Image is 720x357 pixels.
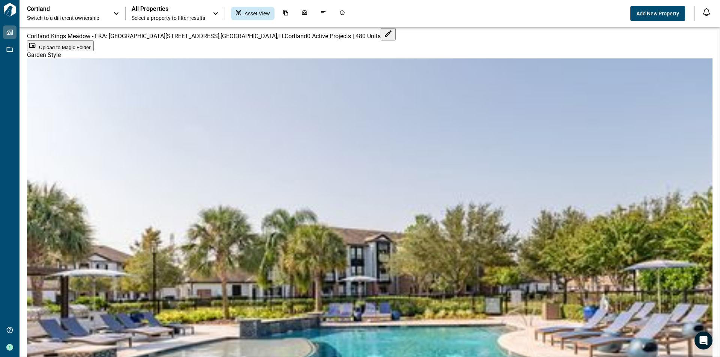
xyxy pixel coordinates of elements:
[700,6,712,18] button: Open notification feed
[297,7,312,20] div: Photos
[694,332,712,350] div: Open Intercom Messenger
[231,7,274,20] div: Asset View
[316,7,331,20] div: Issues & Info
[630,6,685,21] button: Add New Property
[27,5,94,13] p: Cortland
[132,5,205,13] span: All Properties
[278,7,293,20] div: Documents
[334,7,349,20] div: Job History
[636,10,679,17] span: Add New Property
[132,14,205,22] span: Select a property to filter results
[27,14,106,22] span: Switch to a different ownership
[27,51,61,58] span: Garden Style
[27,33,165,40] span: Cortland Kings Meadow - FKA: [GEOGRAPHIC_DATA]
[285,33,307,40] span: Cortland
[165,33,285,40] span: [STREET_ADDRESS] , [GEOGRAPHIC_DATA] , FL
[307,33,381,40] span: 0 Active Projects | 480 Units
[27,40,94,51] button: Upload to Magic Folder
[244,10,270,17] span: Asset View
